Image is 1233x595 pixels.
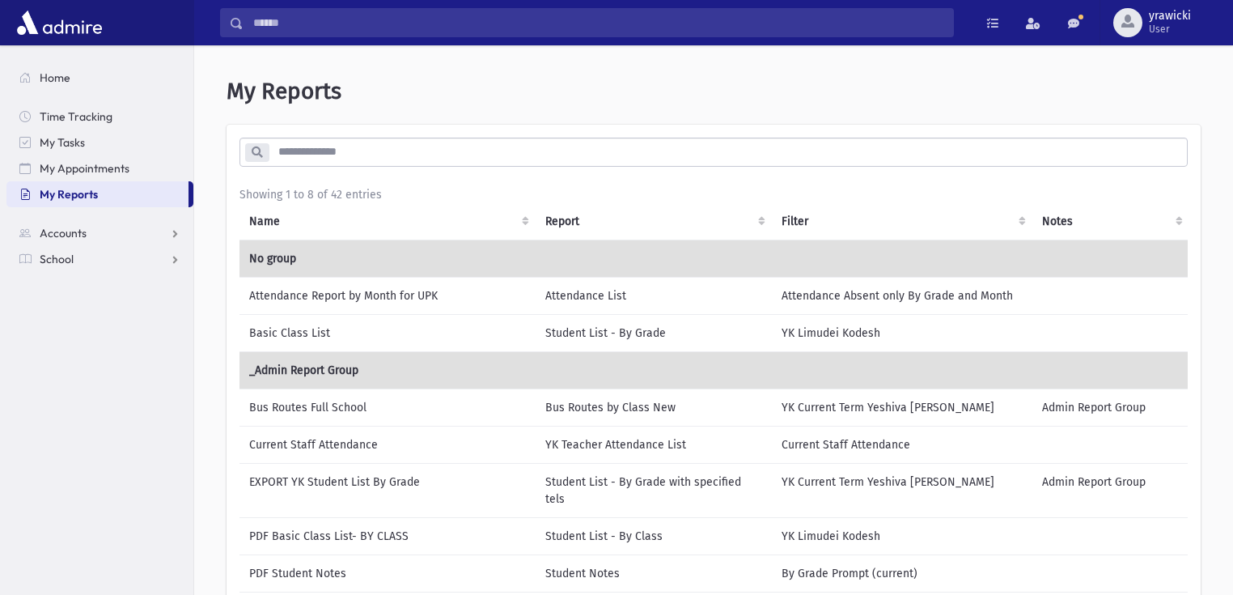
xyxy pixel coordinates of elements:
td: YK Limudei Kodesh [772,517,1032,555]
a: My Reports [6,181,189,207]
span: yrawicki [1149,10,1191,23]
td: Current Staff Attendance [239,426,536,463]
img: AdmirePro [13,6,106,39]
a: School [6,246,193,272]
th: Report: activate to sort column ascending [536,203,772,240]
td: Attendance List [536,277,772,314]
span: My Appointments [40,161,129,176]
a: My Tasks [6,130,193,155]
td: Current Staff Attendance [772,426,1032,463]
span: My Reports [227,78,341,104]
th: Name: activate to sort column ascending [239,203,536,240]
span: My Reports [40,187,98,202]
td: YK Current Term Yeshiva [PERSON_NAME] [772,389,1032,426]
td: Student List - By Class [536,517,772,555]
div: Showing 1 to 8 of 42 entries [239,186,1188,203]
td: PDF Student Notes [239,555,536,592]
td: PDF Basic Class List- BY CLASS [239,517,536,555]
span: School [40,252,74,266]
td: EXPORT YK Student List By Grade [239,463,536,517]
td: Student List - By Grade with specified tels [536,463,772,517]
td: Attendance Absent only By Grade and Month [772,277,1032,314]
td: Basic Class List [239,314,536,351]
td: Student List - By Grade [536,314,772,351]
td: _Admin Report Group [239,351,1189,389]
td: Bus Routes by Class New [536,389,772,426]
td: YK Teacher Attendance List [536,426,772,463]
a: Home [6,65,193,91]
td: By Grade Prompt (current) [772,555,1032,592]
span: Time Tracking [40,109,112,124]
td: Student Notes [536,555,772,592]
td: Bus Routes Full School [239,389,536,426]
td: No group [239,240,1189,277]
th: Filter : activate to sort column ascending [772,203,1032,240]
td: YK Limudei Kodesh [772,314,1032,351]
td: YK Current Term Yeshiva [PERSON_NAME] [772,463,1032,517]
a: Accounts [6,220,193,246]
a: My Appointments [6,155,193,181]
th: Notes : activate to sort column ascending [1032,203,1189,240]
a: Time Tracking [6,104,193,130]
td: Admin Report Group [1032,389,1189,426]
span: Accounts [40,226,87,240]
input: Search [244,8,953,37]
span: My Tasks [40,135,85,150]
span: User [1149,23,1191,36]
span: Home [40,70,70,85]
td: Attendance Report by Month for UPK [239,277,536,314]
td: Admin Report Group [1032,463,1189,517]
